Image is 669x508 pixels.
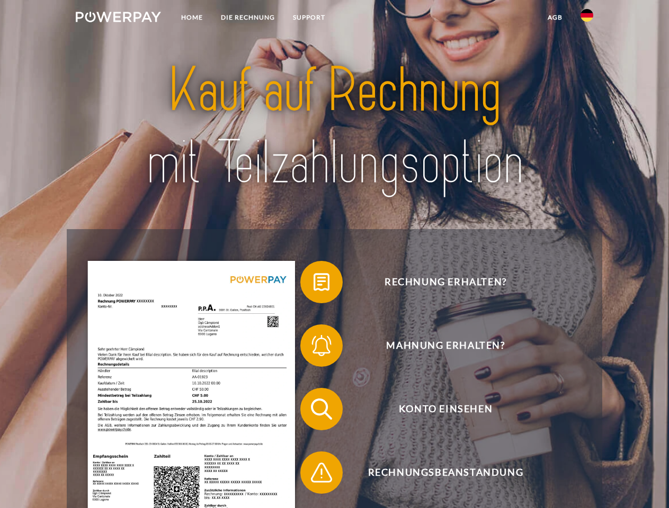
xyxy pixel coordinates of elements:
button: Rechnungsbeanstandung [300,451,576,494]
a: DIE RECHNUNG [212,8,284,27]
img: qb_bell.svg [308,332,335,359]
img: qb_search.svg [308,396,335,422]
button: Mahnung erhalten? [300,324,576,367]
span: Rechnungsbeanstandung [316,451,575,494]
img: de [581,9,593,22]
button: Rechnung erhalten? [300,261,576,303]
img: title-powerpay_de.svg [101,51,568,203]
span: Mahnung erhalten? [316,324,575,367]
a: Home [172,8,212,27]
button: Konto einsehen [300,388,576,430]
img: logo-powerpay-white.svg [76,12,161,22]
span: Rechnung erhalten? [316,261,575,303]
img: qb_warning.svg [308,459,335,486]
a: agb [539,8,572,27]
a: SUPPORT [284,8,334,27]
img: qb_bill.svg [308,269,335,295]
span: Konto einsehen [316,388,575,430]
